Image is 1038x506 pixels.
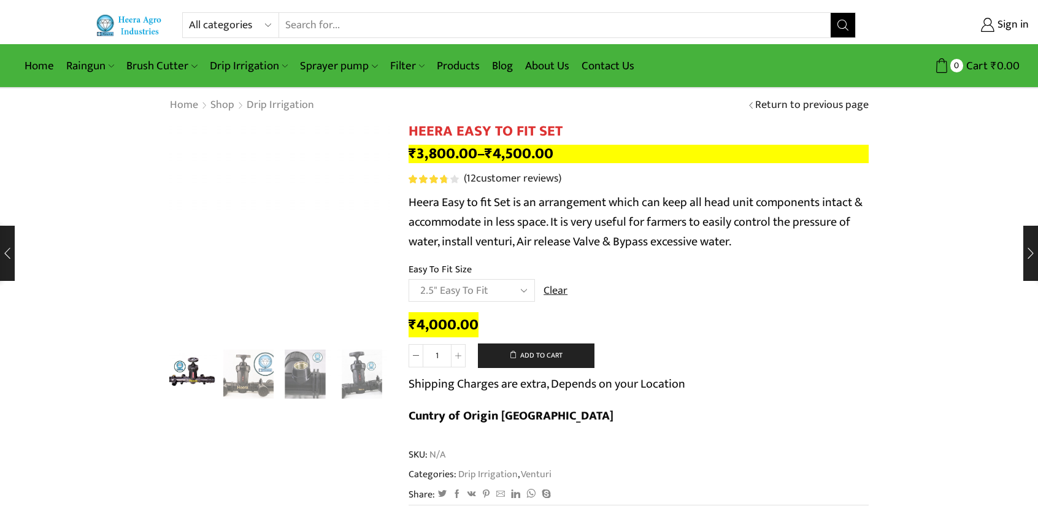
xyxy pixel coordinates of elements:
[409,175,458,183] div: Rated 3.83 out of 5
[280,350,331,401] a: IMG_1482
[337,350,388,399] li: 4 / 8
[409,175,461,183] span: 12
[223,350,274,401] a: IMG_1477
[831,13,855,37] button: Search button
[478,343,594,368] button: Add to cart
[409,312,417,337] span: ₹
[60,52,120,80] a: Raingun
[755,98,869,113] a: Return to previous page
[409,145,869,163] p: –
[246,98,315,113] a: Drip Irrigation
[466,169,476,188] span: 12
[409,405,613,426] b: Cuntry of Origin [GEOGRAPHIC_DATA]
[409,467,552,481] span: Categories: ,
[409,374,685,394] p: Shipping Charges are extra, Depends on your Location
[428,448,445,462] span: N/A
[169,98,199,113] a: Home
[166,348,217,399] img: Heera Easy To Fit Set
[280,350,331,399] li: 3 / 8
[409,193,869,251] p: Heera Easy to fit Set is an arrangement which can keep all head unit components intact & accommod...
[204,52,294,80] a: Drip Irrigation
[874,14,1029,36] a: Sign in
[456,466,518,482] a: Drip Irrigation
[409,488,435,502] span: Share:
[519,52,575,80] a: About Us
[575,52,640,80] a: Contact Us
[485,141,493,166] span: ₹
[223,350,274,399] li: 2 / 8
[423,344,451,367] input: Product quantity
[994,17,1029,33] span: Sign in
[409,312,479,337] bdi: 4,000.00
[544,283,567,299] a: Clear options
[486,52,519,80] a: Blog
[120,52,203,80] a: Brush Cutter
[868,55,1020,77] a: 0 Cart ₹0.00
[520,466,552,482] a: Venturi
[409,141,477,166] bdi: 3,800.00
[279,13,831,37] input: Search for...
[18,52,60,80] a: Home
[485,141,553,166] bdi: 4,500.00
[166,350,217,399] li: 1 / 8
[210,98,235,113] a: Shop
[963,58,988,74] span: Cart
[409,123,869,140] h1: HEERA EASY TO FIT SET
[294,52,383,80] a: Sprayer pump
[384,52,431,80] a: Filter
[337,350,388,401] a: IMG_1483
[409,141,417,166] span: ₹
[409,175,447,183] span: Rated out of 5 based on customer ratings
[169,123,390,343] div: 1 / 8
[464,171,561,187] a: (12customer reviews)
[169,98,315,113] nav: Breadcrumb
[409,263,472,277] label: Easy To Fit Size
[431,52,486,80] a: Products
[409,448,869,462] span: SKU:
[950,59,963,72] span: 0
[991,56,1020,75] bdi: 0.00
[991,56,997,75] span: ₹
